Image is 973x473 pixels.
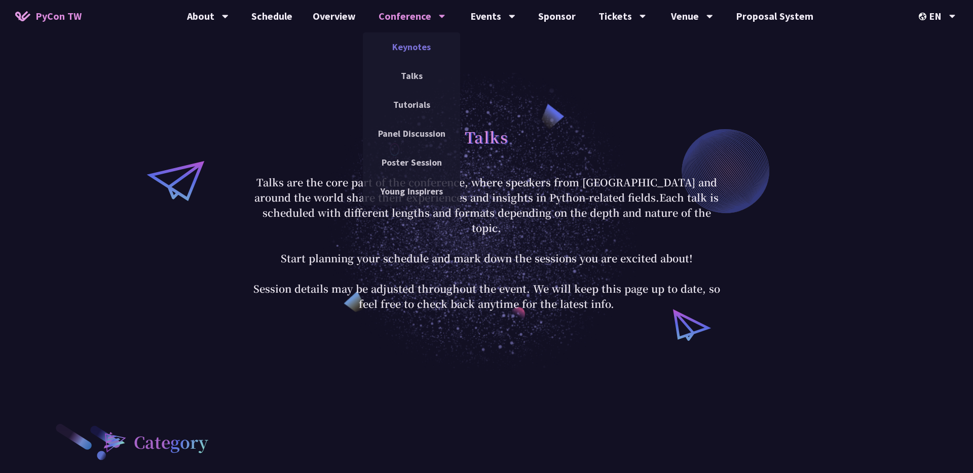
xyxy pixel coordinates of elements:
a: Young Inspirers [363,179,460,203]
span: PyCon TW [35,9,82,24]
h2: Category [134,429,208,454]
img: heading-bullet [93,422,134,461]
a: PyCon TW [5,4,92,29]
a: Tutorials [363,93,460,116]
a: Keynotes [363,35,460,59]
a: Panel Discussion [363,122,460,145]
h1: Talks [465,122,509,152]
img: Home icon of PyCon TW 2025 [15,11,30,21]
img: Locale Icon [919,13,929,20]
a: Poster Session [363,150,460,174]
p: Talks are the core part of the conference, where speakers from [GEOGRAPHIC_DATA] and around the w... [251,175,722,311]
a: Talks [363,64,460,88]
